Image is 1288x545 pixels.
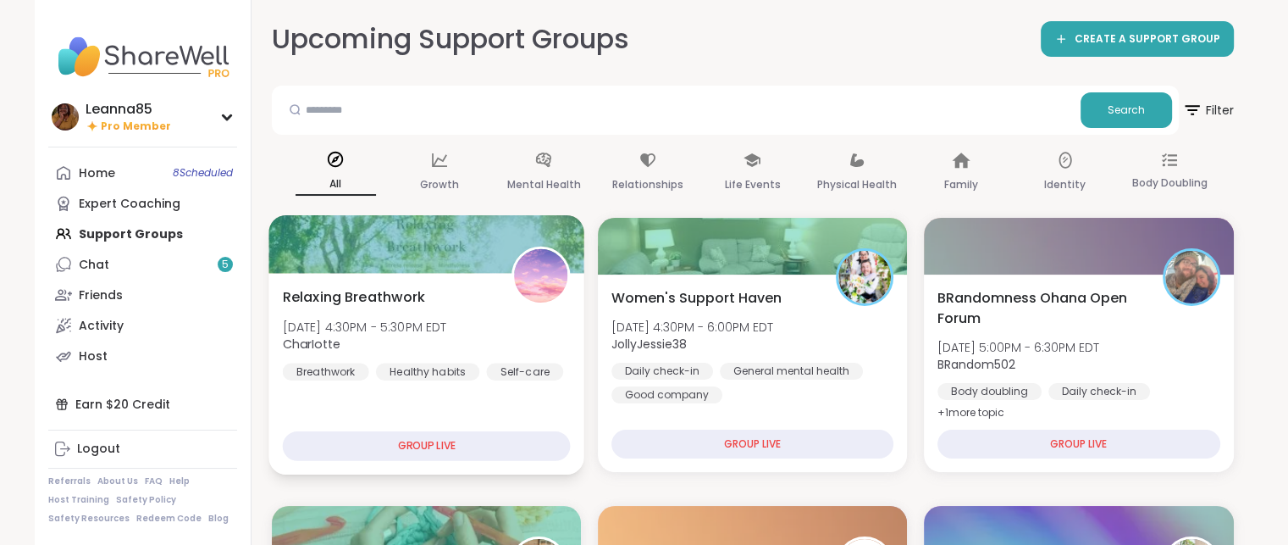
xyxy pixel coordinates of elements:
div: Daily check-in [611,363,713,380]
a: About Us [97,475,138,487]
a: Logout [48,434,237,464]
a: Home8Scheduled [48,158,237,188]
a: Expert Coaching [48,188,237,219]
a: Friends [48,280,237,310]
span: Pro Member [101,120,171,134]
span: Filter [1182,90,1234,131]
a: Host Training [48,494,109,506]
span: CREATE A SUPPORT GROUP [1075,32,1220,47]
div: Host [79,348,108,365]
img: ShareWell Nav Logo [48,27,237,86]
a: Chat5 [48,249,237,280]
p: All [296,174,376,196]
a: Safety Policy [116,494,176,506]
button: Search [1081,92,1172,128]
div: Good company [611,387,722,403]
span: [DATE] 5:00PM - 6:30PM EDT [937,339,1099,356]
div: Home [79,165,115,182]
div: GROUP LIVE [611,430,893,459]
p: Life Events [724,175,780,195]
a: Referrals [48,475,91,487]
p: Family [944,175,978,195]
a: Redeem Code [136,513,202,525]
span: BRandomness Ohana Open Forum [937,288,1143,329]
a: FAQ [145,475,163,487]
span: 8 Scheduled [173,166,233,180]
a: Safety Resources [48,513,130,525]
p: Relationships [612,175,683,195]
img: JollyJessie38 [838,251,891,303]
div: GROUP LIVE [937,430,1219,459]
button: Filter [1182,86,1234,135]
div: Healthy habits [375,363,478,380]
div: Daily check-in [1048,383,1150,400]
span: 5 [222,258,229,272]
p: Mental Health [507,175,581,195]
h2: Upcoming Support Groups [272,20,629,58]
div: Earn $20 Credit [48,389,237,420]
div: Breathwork [282,363,368,380]
b: BRandom502 [937,356,1015,373]
a: Activity [48,310,237,341]
a: CREATE A SUPPORT GROUP [1041,21,1234,57]
img: CharIotte [514,249,567,303]
span: Relaxing Breathwork [282,286,424,307]
div: Body doubling [937,383,1042,400]
img: Leanna85 [52,103,79,131]
div: Friends [79,287,123,304]
p: Identity [1044,175,1086,195]
div: GROUP LIVE [282,431,570,461]
div: Activity [79,318,124,335]
span: Search [1108,103,1145,118]
div: General mental health [720,363,863,380]
span: [DATE] 4:30PM - 6:00PM EDT [611,319,773,336]
img: BRandom502 [1165,251,1218,303]
p: Growth [420,175,459,195]
p: Body Doubling [1131,173,1207,193]
div: Chat [79,257,109,274]
a: Blog [208,513,229,525]
span: Women's Support Haven [611,288,782,309]
span: [DATE] 4:30PM - 5:30PM EDT [282,318,446,335]
p: Physical Health [817,175,897,195]
div: Self-care [486,363,563,380]
div: Leanna85 [86,100,171,119]
a: Help [169,475,190,487]
b: CharIotte [282,336,340,353]
b: JollyJessie38 [611,336,687,353]
div: Logout [77,441,120,458]
a: Host [48,341,237,371]
div: Expert Coaching [79,196,180,213]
